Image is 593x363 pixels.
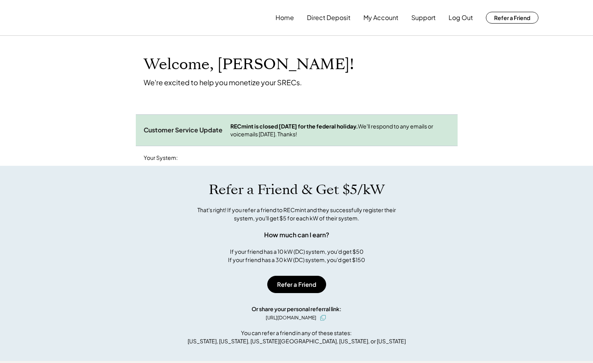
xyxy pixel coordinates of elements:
button: My Account [363,10,398,26]
div: Customer Service Update [144,126,223,134]
div: Your System: [144,154,178,162]
div: If your friend has a 10 kW (DC) system, you'd get $50 If your friend has a 30 kW (DC) system, you... [228,247,365,264]
h1: Refer a Friend & Get $5/kW [209,181,385,198]
button: Refer a Friend [486,12,538,24]
button: Log Out [449,10,473,26]
button: click to copy [318,313,328,323]
button: Direct Deposit [307,10,350,26]
div: How much can I earn? [264,230,329,240]
button: Support [411,10,436,26]
div: That's right! If you refer a friend to RECmint and they successfully register their system, you'l... [189,206,405,222]
strong: RECmint is closed [DATE] for the federal holiday. [230,123,358,130]
div: We're excited to help you monetize your SRECs. [144,78,302,87]
img: yH5BAEAAAAALAAAAAABAAEAAAIBRAA7 [55,13,120,23]
h1: Welcome, [PERSON_NAME]! [144,55,354,74]
div: [URL][DOMAIN_NAME] [266,314,316,321]
button: Home [276,10,294,26]
div: You can refer a friend in any of these states: [US_STATE], [US_STATE], [US_STATE][GEOGRAPHIC_DATA... [188,329,406,345]
div: Or share your personal referral link: [252,305,341,313]
button: Refer a Friend [267,276,326,293]
div: We'll respond to any emails or voicemails [DATE]. Thanks! [230,123,450,138]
